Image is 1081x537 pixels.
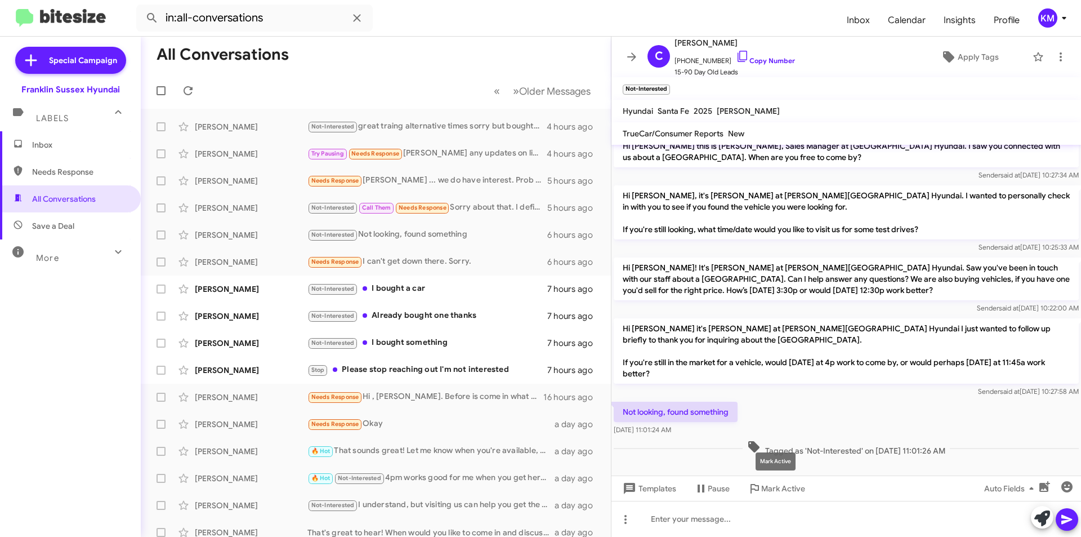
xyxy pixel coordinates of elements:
span: said at [1000,243,1020,251]
a: Calendar [879,4,935,37]
span: TrueCar/Consumer Reports [623,128,723,139]
p: Hi [PERSON_NAME], it's [PERSON_NAME] at [PERSON_NAME][GEOGRAPHIC_DATA] Hyundai. I wanted to perso... [614,185,1079,239]
span: Try Pausing [311,150,344,157]
span: Needs Response [32,166,128,177]
div: That sounds great! Let me know when you're available, and we can schedule a time for you to visit... [307,445,555,458]
span: Tagged as 'Not-Interested' on [DATE] 11:01:26 AM [743,440,950,456]
p: Hi [PERSON_NAME]! It's [PERSON_NAME] at [PERSON_NAME][GEOGRAPHIC_DATA] Hyundai. Saw you've been i... [614,258,1079,300]
span: 🔥 Hot [311,474,330,482]
span: Sender [DATE] 10:27:58 AM [978,387,1079,396]
span: Pause [708,478,730,499]
input: Search [136,5,373,32]
span: New [728,128,744,139]
button: Apply Tags [912,47,1027,67]
span: Not-Interested [311,123,355,130]
div: [PERSON_NAME] [195,175,307,187]
span: 15-90 Day Old Leads [674,66,795,78]
span: Apply Tags [958,47,999,67]
button: Templates [611,478,685,499]
span: [PERSON_NAME] [674,36,795,50]
div: [PERSON_NAME] [195,202,307,214]
span: Labels [36,113,69,123]
div: [PERSON_NAME] ... we do have interest. Prob better late next week. Considering a 5 or a 9 on 24 m... [307,174,547,187]
span: Not-Interested [311,502,355,509]
span: Sender [DATE] 10:22:00 AM [977,304,1079,312]
span: Needs Response [311,258,359,265]
div: a day ago [555,419,602,430]
div: 7 hours ago [547,338,602,349]
div: Mark Active [756,452,796,471]
div: [PERSON_NAME] [195,283,307,295]
button: Mark Active [739,478,814,499]
span: Inbox [838,4,879,37]
div: [PERSON_NAME] [195,446,307,457]
span: Not-Interested [311,204,355,211]
span: Needs Response [311,177,359,184]
p: Not looking, found something [614,402,738,422]
div: [PERSON_NAME] [195,256,307,268]
div: I can't get down there. Sorry. [307,255,547,268]
span: Templates [620,478,676,499]
a: Copy Number [736,56,795,65]
div: 5 hours ago [547,175,602,187]
span: [PHONE_NUMBER] [674,50,795,66]
button: KM [1029,8,1069,28]
span: Insights [935,4,985,37]
span: Not-Interested [311,285,355,292]
div: a day ago [555,473,602,484]
div: [PERSON_NAME] [195,148,307,159]
div: Franklin Sussex Hyundai [21,84,120,95]
div: Hi , [PERSON_NAME]. Before is come in what is the best you can do for a Hyundai Ionic 5 SEL for a... [307,390,543,403]
div: [PERSON_NAME] [195,121,307,132]
div: [PERSON_NAME] [195,365,307,376]
small: Not-Interested [623,85,670,95]
p: Hi [PERSON_NAME] it's [PERSON_NAME] at [PERSON_NAME][GEOGRAPHIC_DATA] Hyundai I just wanted to fo... [614,318,1079,384]
div: I understand, but visiting us can help you get the best offer for your vehicle. When might you be... [307,499,555,512]
div: [PERSON_NAME] [195,473,307,484]
div: [PERSON_NAME] [195,419,307,430]
div: Already bought one thanks [307,309,547,322]
span: Older Messages [519,85,591,97]
nav: Page navigation example [488,79,597,103]
span: Needs Response [311,393,359,401]
div: 6 hours ago [547,229,602,241]
p: Hi [PERSON_NAME] this is [PERSON_NAME], Sales Manager at [GEOGRAPHIC_DATA] Hyundai. I saw you con... [614,136,1079,167]
span: Sender [DATE] 10:25:33 AM [979,243,1079,251]
div: 4pm works good for me when you get here ask for me. If I'm not available my co worker abby will b... [307,472,555,485]
div: 7 hours ago [547,365,602,376]
span: C [655,47,663,65]
a: Profile [985,4,1029,37]
div: Not looking, found something [307,228,547,241]
span: Mark Active [761,478,805,499]
button: Previous [487,79,507,103]
div: 7 hours ago [547,310,602,322]
div: I bought something [307,336,547,349]
span: Auto Fields [984,478,1038,499]
span: All Conversations [32,193,96,205]
span: Hyundai [623,106,653,116]
div: Please stop reaching out I'm not interested [307,363,547,376]
a: Special Campaign [15,47,126,74]
div: [PERSON_NAME] any updates on limited [307,147,547,160]
span: Needs Response [351,150,399,157]
span: [PERSON_NAME] [717,106,780,116]
div: I bought a car [307,282,547,295]
span: « [494,84,500,98]
span: Not-Interested [311,231,355,238]
span: Santa Fe [658,106,689,116]
button: Next [506,79,597,103]
span: Not-Interested [338,474,381,482]
span: Needs Response [399,204,446,211]
span: said at [1000,387,1020,396]
div: [PERSON_NAME] [195,229,307,241]
div: great traing alternative times sorry but bought. a pickup truck thanks for the follow up [307,120,547,133]
div: Sorry about that. I definitely didn't call or know about it. [307,201,547,214]
span: Stop [311,366,325,374]
h1: All Conversations [157,46,289,64]
div: a day ago [555,500,602,511]
div: [PERSON_NAME] [195,392,307,403]
span: said at [1000,171,1020,179]
span: Save a Deal [32,220,74,232]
